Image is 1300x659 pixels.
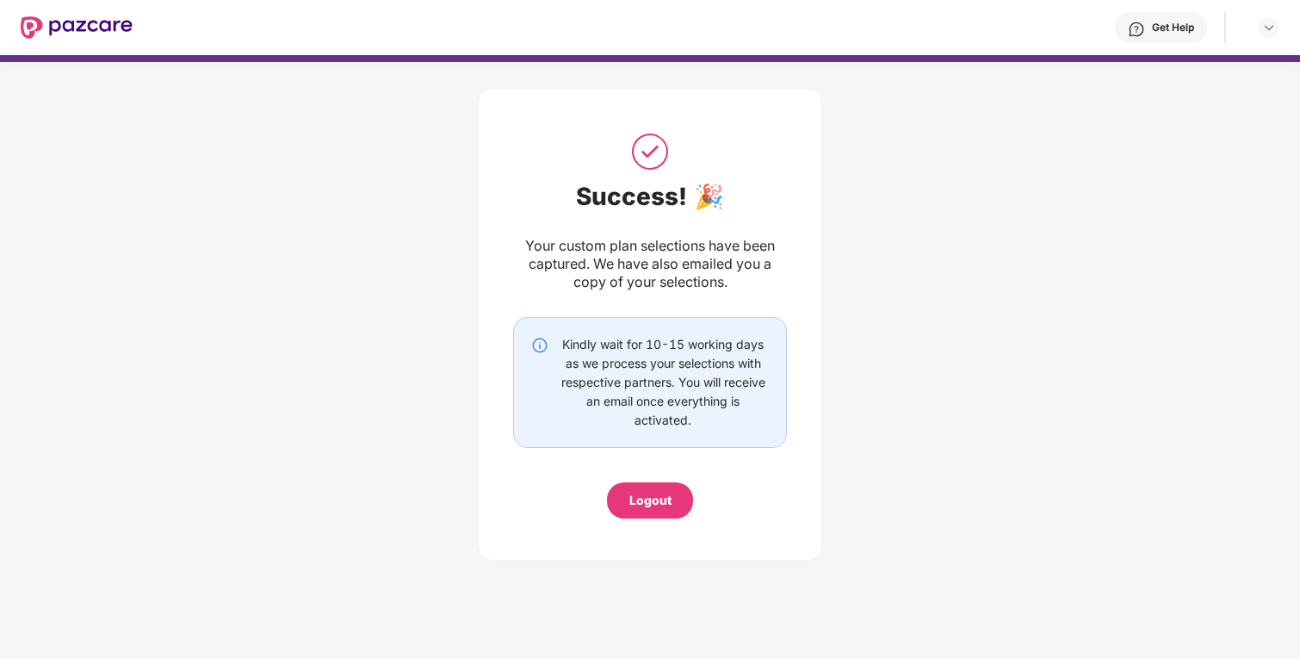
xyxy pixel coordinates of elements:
[629,491,672,510] div: Logout
[21,16,133,39] img: New Pazcare Logo
[1262,21,1276,34] img: svg+xml;base64,PHN2ZyBpZD0iRHJvcGRvd24tMzJ4MzIiIHhtbG5zPSJodHRwOi8vd3d3LnczLm9yZy8yMDAwL3N2ZyIgd2...
[513,237,787,291] div: Your custom plan selections have been captured. We have also emailed you a copy of your selections.
[531,337,548,354] img: svg+xml;base64,PHN2ZyBpZD0iSW5mby0yMHgyMCIgeG1sbnM9Imh0dHA6Ly93d3cudzMub3JnLzIwMDAvc3ZnIiB3aWR0aD...
[1152,21,1194,34] div: Get Help
[557,335,769,430] div: Kindly wait for 10-15 working days as we process your selections with respective partners. You wi...
[513,182,787,211] div: Success! 🎉
[1128,21,1145,38] img: svg+xml;base64,PHN2ZyBpZD0iSGVscC0zMngzMiIgeG1sbnM9Imh0dHA6Ly93d3cudzMub3JnLzIwMDAvc3ZnIiB3aWR0aD...
[628,130,672,173] img: svg+xml;base64,PHN2ZyB3aWR0aD0iNTAiIGhlaWdodD0iNTAiIHZpZXdCb3g9IjAgMCA1MCA1MCIgZmlsbD0ibm9uZSIgeG...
